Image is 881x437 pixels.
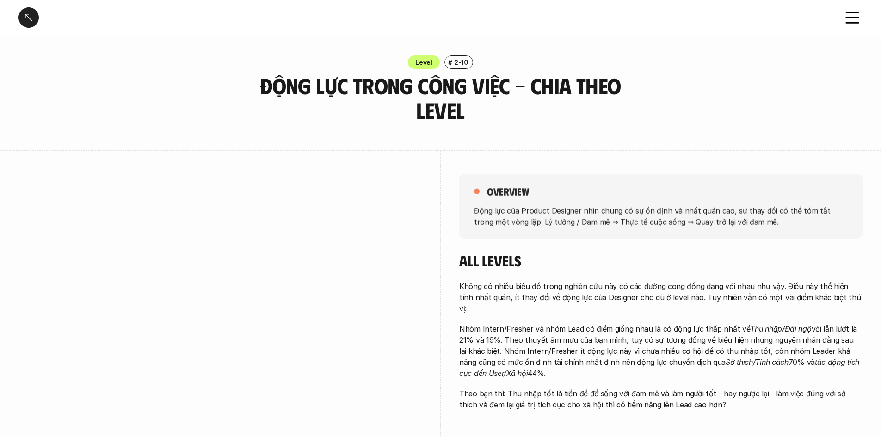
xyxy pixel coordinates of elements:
[448,59,452,66] h6: #
[454,57,468,67] p: 2-10
[459,388,863,410] p: Theo bạn thì: Thu nhập tốt là tiền đề để sống với đam mê và làm người tốt - hay ngược lại - làm v...
[474,205,848,227] p: Động lực của Product Designer nhìn chung có sự ổn định và nhất quán cao, sự thay đổi có thể tóm t...
[750,324,811,333] em: Thu nhập/Đãi ngộ
[459,323,863,379] p: Nhóm Intern/Fresher và nhóm Lead có điểm giống nhau là có động lực thấp nhất về với lẫn lượt là 2...
[459,281,863,314] p: Không có nhiều biểu đồ trong nghiên cứu này có các đường cong đồng dạng với nhau như vậy. Điều nà...
[487,185,529,197] h5: overview
[459,357,862,378] em: tác động tích cực đến User/Xã hội
[415,57,432,67] p: Level
[726,357,789,367] em: Sở thích/Tính cách
[244,74,637,123] h3: Động lực trong công việc - Chia theo Level
[459,252,863,269] h4: All levels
